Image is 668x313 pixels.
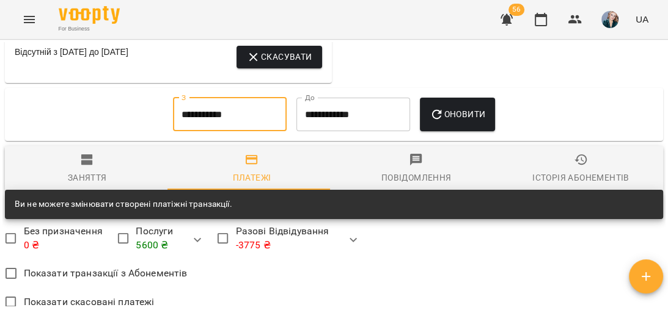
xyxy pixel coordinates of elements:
button: Скасувати [237,46,321,68]
span: Показати скасовані платежі [24,295,155,309]
p: 0 ₴ [24,238,103,253]
span: Послуги [136,224,173,253]
button: Оновити [420,98,495,132]
span: UA [636,13,648,26]
span: Без призначення [24,224,103,253]
div: Повідомлення [381,170,452,185]
span: Разові Відвідування [236,224,329,253]
span: Показати транзакції з Абонементів [24,266,188,281]
span: For Business [59,25,120,33]
span: 56 [508,4,524,16]
div: Платежі [233,170,271,185]
p: -3775 ₴ [236,238,329,253]
button: Menu [15,5,44,34]
div: Відсутній з [DATE] до [DATE] [15,46,128,68]
p: 5600 ₴ [136,238,173,253]
span: Скасувати [246,49,312,64]
div: Заняття [68,170,107,185]
div: Ви не можете змінювати створені платіжні транзакції. [15,193,232,215]
img: Voopty Logo [59,6,120,24]
img: f478de67e57239878430fd83bbb33d9f.jpeg [601,11,618,28]
span: Оновити [430,107,485,121]
div: Історія абонементів [532,170,629,185]
button: UA [631,8,653,31]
